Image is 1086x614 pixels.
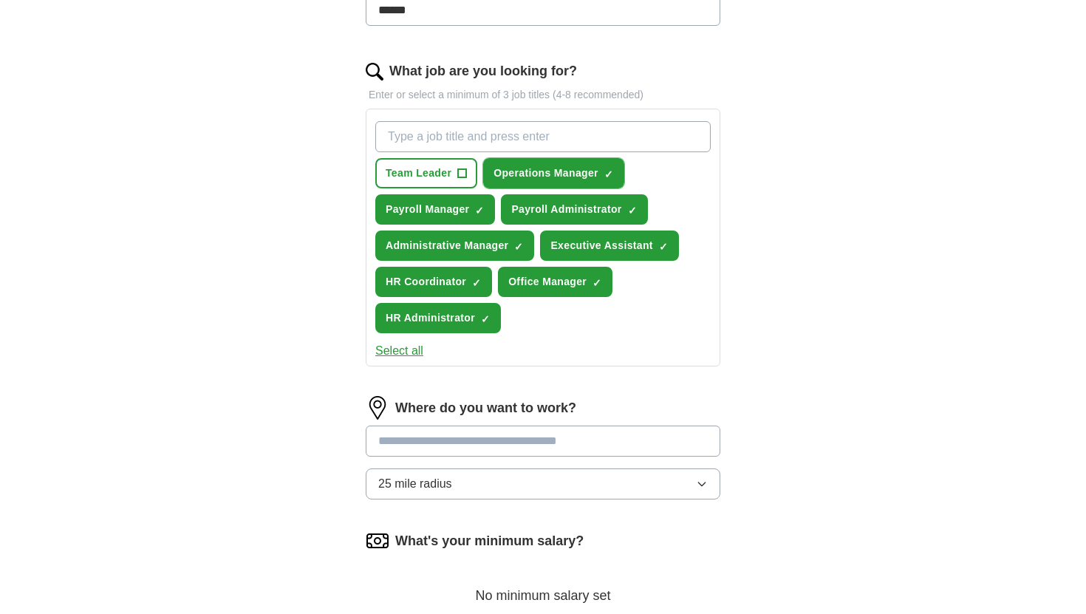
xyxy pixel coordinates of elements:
[511,202,621,217] span: Payroll Administrator
[494,166,598,181] span: Operations Manager
[378,475,452,493] span: 25 mile radius
[366,529,389,553] img: salary.png
[550,238,652,253] span: Executive Assistant
[386,238,508,253] span: Administrative Manager
[628,205,637,216] span: ✓
[592,277,601,289] span: ✓
[472,277,481,289] span: ✓
[375,194,495,225] button: Payroll Manager✓
[508,274,587,290] span: Office Manager
[375,303,501,333] button: HR Administrator✓
[395,531,584,551] label: What's your minimum salary?
[375,121,711,152] input: Type a job title and press enter
[366,570,720,606] div: No minimum salary set
[386,166,451,181] span: Team Leader
[514,241,523,253] span: ✓
[375,342,423,360] button: Select all
[481,313,490,325] span: ✓
[366,63,383,81] img: search.png
[604,168,613,180] span: ✓
[540,231,678,261] button: Executive Assistant✓
[375,267,492,297] button: HR Coordinator✓
[389,61,577,81] label: What job are you looking for?
[659,241,668,253] span: ✓
[366,468,720,499] button: 25 mile radius
[375,158,477,188] button: Team Leader
[475,205,484,216] span: ✓
[366,87,720,103] p: Enter or select a minimum of 3 job titles (4-8 recommended)
[386,310,475,326] span: HR Administrator
[395,398,576,418] label: Where do you want to work?
[386,202,469,217] span: Payroll Manager
[386,274,466,290] span: HR Coordinator
[375,231,534,261] button: Administrative Manager✓
[483,158,624,188] button: Operations Manager✓
[501,194,647,225] button: Payroll Administrator✓
[498,267,612,297] button: Office Manager✓
[366,396,389,420] img: location.png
